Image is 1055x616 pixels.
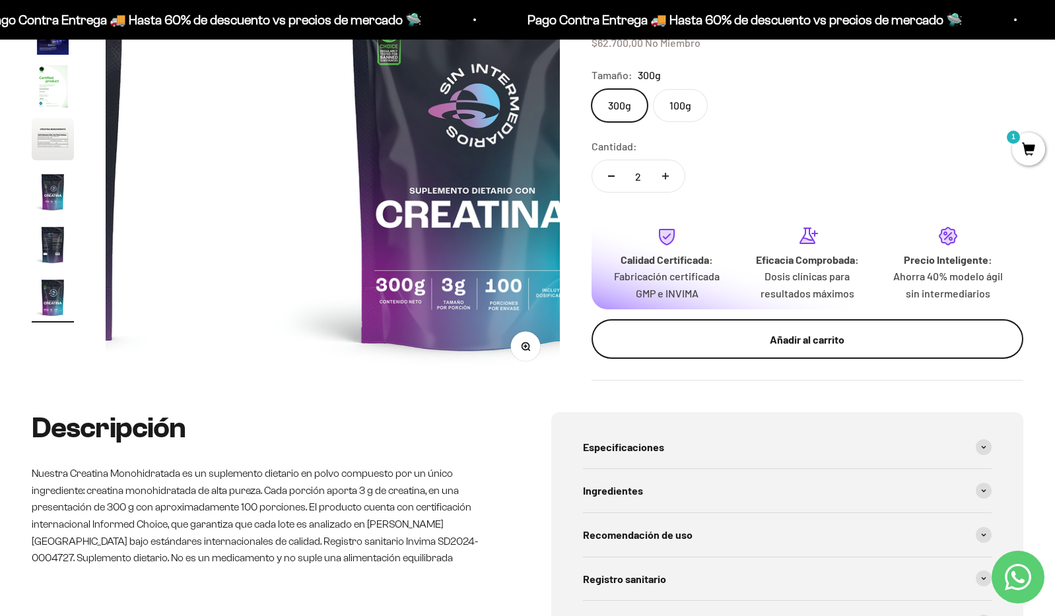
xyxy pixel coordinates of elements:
p: Fabricación certificada GMP e INVIMA [607,268,727,301]
p: Pago Contra Entrega 🚚 Hasta 60% de descuento vs precios de mercado 🛸 [522,9,957,30]
button: Ir al artículo 7 [32,171,74,217]
button: Ir al artículo 6 [32,118,74,164]
button: Reducir cantidad [592,160,630,192]
legend: Tamaño: [592,67,632,84]
img: Creatina Monohidrato [32,118,74,160]
span: Especificaciones [583,439,664,456]
img: Creatina Monohidrato [32,224,74,266]
summary: Ingredientes [583,469,992,512]
strong: Precio Inteligente: [904,253,992,265]
img: Creatina Monohidrato [32,276,74,319]
a: 1 [1012,143,1045,158]
img: Creatina Monohidrato [32,171,74,213]
p: Ahorra 40% modelo ágil sin intermediarios [888,268,1007,301]
label: Cantidad: [592,137,637,154]
strong: Eficacia Comprobada: [756,253,859,265]
mark: 1 [1005,129,1021,145]
button: Ir al artículo 9 [32,276,74,323]
span: Registro sanitario [583,570,666,588]
span: 300g [638,67,661,84]
button: Ir al artículo 8 [32,224,74,270]
p: Dosis clínicas para resultados máximos [747,268,867,301]
button: Ir al artículo 5 [32,65,74,111]
summary: Especificaciones [583,425,992,469]
summary: Recomendación de uso [583,513,992,557]
span: Ingredientes [583,482,643,499]
button: Añadir al carrito [592,319,1023,359]
strong: Calidad Certificada: [621,253,713,265]
summary: Registro sanitario [583,557,992,601]
h2: Descripción [32,412,504,444]
div: Añadir al carrito [618,330,997,348]
p: Nuestra Creatina Monohidratada es un suplemento dietario en polvo compuesto por un único ingredie... [32,465,504,567]
img: Creatina Monohidrato [32,65,74,108]
span: No Miembro [645,36,700,48]
span: $62.700,00 [592,36,643,48]
button: Aumentar cantidad [646,160,685,192]
span: Recomendación de uso [583,526,693,543]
